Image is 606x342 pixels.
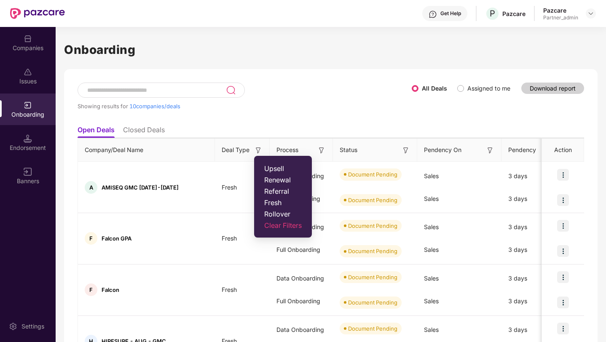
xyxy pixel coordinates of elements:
div: Document Pending [348,298,397,307]
span: Fresh [215,184,244,191]
img: svg+xml;base64,PHN2ZyB3aWR0aD0iMjQiIGhlaWdodD0iMjUiIHZpZXdCb3g9IjAgMCAyNCAyNSIgZmlsbD0ibm9uZSIgeG... [226,85,236,95]
label: Assigned to me [467,85,510,92]
span: Upsell [264,164,302,173]
div: Pazcare [543,6,578,14]
div: 3 days [501,187,565,210]
span: Falcon GPA [102,235,131,242]
img: svg+xml;base64,PHN2ZyBpZD0iSGVscC0zMngzMiIgeG1sbnM9Imh0dHA6Ly93d3cudzMub3JnLzIwMDAvc3ZnIiB3aWR0aD... [429,10,437,19]
div: 3 days [501,165,565,187]
img: icon [557,323,569,334]
li: Closed Deals [123,126,165,138]
div: 3 days [501,267,565,290]
div: Document Pending [348,247,397,255]
h1: Onboarding [64,40,598,59]
img: svg+xml;base64,PHN2ZyB3aWR0aD0iMTYiIGhlaWdodD0iMTYiIHZpZXdCb3g9IjAgMCAxNiAxNiIgZmlsbD0ibm9uZSIgeG... [402,146,410,155]
span: 10 companies/deals [129,103,180,110]
span: Status [340,145,357,155]
img: svg+xml;base64,PHN2ZyB3aWR0aD0iMTYiIGhlaWdodD0iMTYiIHZpZXdCb3g9IjAgMCAxNiAxNiIgZmlsbD0ibm9uZSIgeG... [486,146,494,155]
img: svg+xml;base64,PHN2ZyBpZD0iU2V0dGluZy0yMHgyMCIgeG1sbnM9Imh0dHA6Ly93d3cudzMub3JnLzIwMDAvc3ZnIiB3aW... [9,322,17,331]
span: Renewal [264,176,302,184]
img: icon [557,245,569,257]
span: Clear Filters [264,221,302,230]
span: Sales [424,195,439,202]
img: svg+xml;base64,PHN2ZyB3aWR0aD0iMTQuNSIgaGVpZ2h0PSIxNC41IiB2aWV3Qm94PSIwIDAgMTYgMTYiIGZpbGw9Im5vbm... [24,134,32,143]
div: Showing results for [78,103,412,110]
img: svg+xml;base64,PHN2ZyB3aWR0aD0iMTYiIGhlaWdodD0iMTYiIHZpZXdCb3g9IjAgMCAxNiAxNiIgZmlsbD0ibm9uZSIgeG... [254,146,263,155]
th: Company/Deal Name [78,139,215,162]
span: Sales [424,172,439,179]
li: Open Deals [78,126,115,138]
div: Data Onboarding [270,267,333,290]
div: 3 days [501,238,565,261]
div: Document Pending [348,324,397,333]
img: svg+xml;base64,PHN2ZyB3aWR0aD0iMjAiIGhlaWdodD0iMjAiIHZpZXdCb3g9IjAgMCAyMCAyMCIgZmlsbD0ibm9uZSIgeG... [24,101,32,110]
img: svg+xml;base64,PHN2ZyB3aWR0aD0iMTYiIGhlaWdodD0iMTYiIHZpZXdCb3g9IjAgMCAxNiAxNiIgZmlsbD0ibm9uZSIgeG... [317,146,326,155]
th: Action [542,139,584,162]
span: Fresh [215,235,244,242]
span: Falcon [102,286,119,293]
div: F [85,232,97,245]
span: Sales [424,326,439,333]
img: svg+xml;base64,PHN2ZyBpZD0iSXNzdWVzX2Rpc2FibGVkIiB4bWxucz0iaHR0cDovL3d3dy53My5vcmcvMjAwMC9zdmciIH... [24,68,32,76]
span: Sales [424,223,439,230]
span: Sales [424,297,439,305]
div: Data Onboarding [270,318,333,341]
div: Document Pending [348,170,397,179]
button: Download report [521,83,584,94]
div: Settings [19,322,47,331]
img: icon [557,271,569,283]
div: 3 days [501,216,565,238]
span: P [490,8,495,19]
img: New Pazcare Logo [10,8,65,19]
img: icon [557,220,569,232]
span: Pendency [508,145,551,155]
img: icon [557,297,569,308]
th: Pendency [501,139,565,162]
span: Sales [424,246,439,253]
div: Document Pending [348,222,397,230]
div: Get Help [440,10,461,17]
span: Sales [424,275,439,282]
div: A [85,181,97,194]
img: svg+xml;base64,PHN2ZyBpZD0iQ29tcGFuaWVzIiB4bWxucz0iaHR0cDovL3d3dy53My5vcmcvMjAwMC9zdmciIHdpZHRoPS... [24,35,32,43]
img: svg+xml;base64,PHN2ZyBpZD0iRHJvcGRvd24tMzJ4MzIiIHhtbG5zPSJodHRwOi8vd3d3LnczLm9yZy8yMDAwL3N2ZyIgd2... [587,10,594,17]
span: Process [276,145,298,155]
img: icon [557,194,569,206]
span: Deal Type [222,145,249,155]
div: Partner_admin [543,14,578,21]
div: Full Onboarding [270,238,333,261]
span: AMISEQ GMC [DATE]-[DATE] [102,184,179,191]
div: 3 days [501,318,565,341]
span: Rollover [264,210,302,218]
div: 3 days [501,290,565,313]
span: Fresh [215,286,244,293]
span: Pendency On [424,145,461,155]
label: All Deals [422,85,447,92]
div: Pazcare [502,10,526,18]
div: Document Pending [348,196,397,204]
img: icon [557,169,569,181]
span: Referral [264,187,302,195]
div: Full Onboarding [270,290,333,313]
div: Document Pending [348,273,397,281]
span: Fresh [264,198,302,207]
div: F [85,283,97,296]
img: svg+xml;base64,PHN2ZyB3aWR0aD0iMTYiIGhlaWdodD0iMTYiIHZpZXdCb3g9IjAgMCAxNiAxNiIgZmlsbD0ibm9uZSIgeG... [24,168,32,176]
